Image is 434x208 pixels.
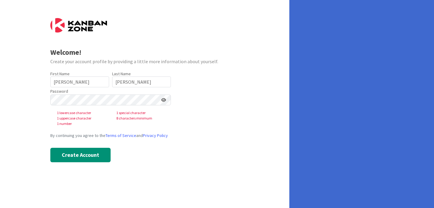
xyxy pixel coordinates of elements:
[52,121,112,126] span: 1 number
[112,71,131,76] label: Last Name
[112,116,171,121] span: 8 characters minimum
[52,110,112,116] span: 1 lowercase character
[52,116,112,121] span: 1 uppercase character
[50,71,70,76] label: First Name
[143,133,168,138] a: Privacy Policy
[50,47,239,58] div: Welcome!
[105,133,136,138] a: Terms of Service
[50,132,239,139] div: By continuing you agree to the and
[50,18,107,33] img: Kanban Zone
[50,58,239,65] div: Create your account profile by providing a little more information about yourself.
[50,88,68,95] label: Password
[50,148,111,162] button: Create Account
[112,110,171,116] span: 1 special character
